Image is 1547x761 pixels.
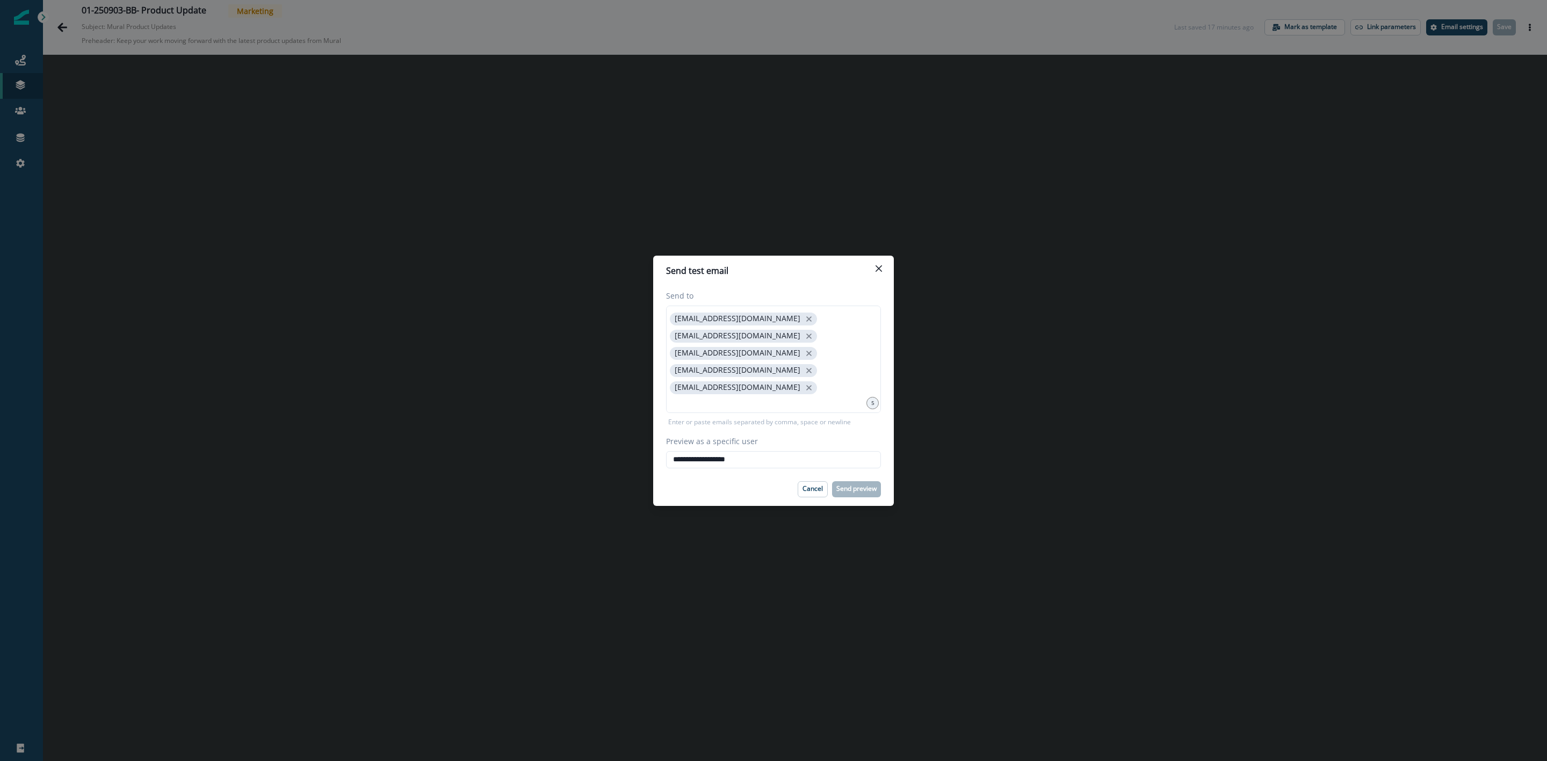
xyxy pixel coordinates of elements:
[804,314,814,324] button: close
[666,290,874,301] label: Send to
[666,417,853,427] p: Enter or paste emails separated by comma, space or newline
[803,485,823,492] p: Cancel
[804,331,814,342] button: close
[675,314,800,323] p: [EMAIL_ADDRESS][DOMAIN_NAME]
[804,382,814,393] button: close
[832,481,881,497] button: Send preview
[866,397,879,409] div: 5
[804,365,814,376] button: close
[675,383,800,392] p: [EMAIL_ADDRESS][DOMAIN_NAME]
[666,436,874,447] label: Preview as a specific user
[675,331,800,340] p: [EMAIL_ADDRESS][DOMAIN_NAME]
[675,349,800,358] p: [EMAIL_ADDRESS][DOMAIN_NAME]
[666,264,728,277] p: Send test email
[870,260,887,277] button: Close
[836,485,877,492] p: Send preview
[804,348,814,359] button: close
[798,481,828,497] button: Cancel
[675,366,800,375] p: [EMAIL_ADDRESS][DOMAIN_NAME]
